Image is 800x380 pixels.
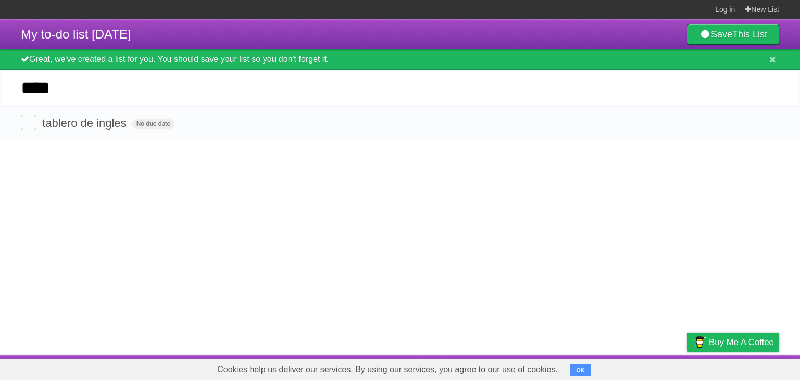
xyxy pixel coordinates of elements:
[548,358,570,377] a: About
[732,29,767,40] b: This List
[687,24,779,45] a: SaveThis List
[21,27,131,41] span: My to-do list [DATE]
[673,358,701,377] a: Privacy
[570,364,591,376] button: OK
[692,333,706,351] img: Buy me a coffee
[714,358,779,377] a: Suggest a feature
[638,358,661,377] a: Terms
[583,358,625,377] a: Developers
[709,333,774,351] span: Buy me a coffee
[42,117,129,130] span: tablero de ingles
[687,333,779,352] a: Buy me a coffee
[207,359,568,380] span: Cookies help us deliver our services. By using our services, you agree to our use of cookies.
[21,115,36,130] label: Done
[132,119,174,129] span: No due date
